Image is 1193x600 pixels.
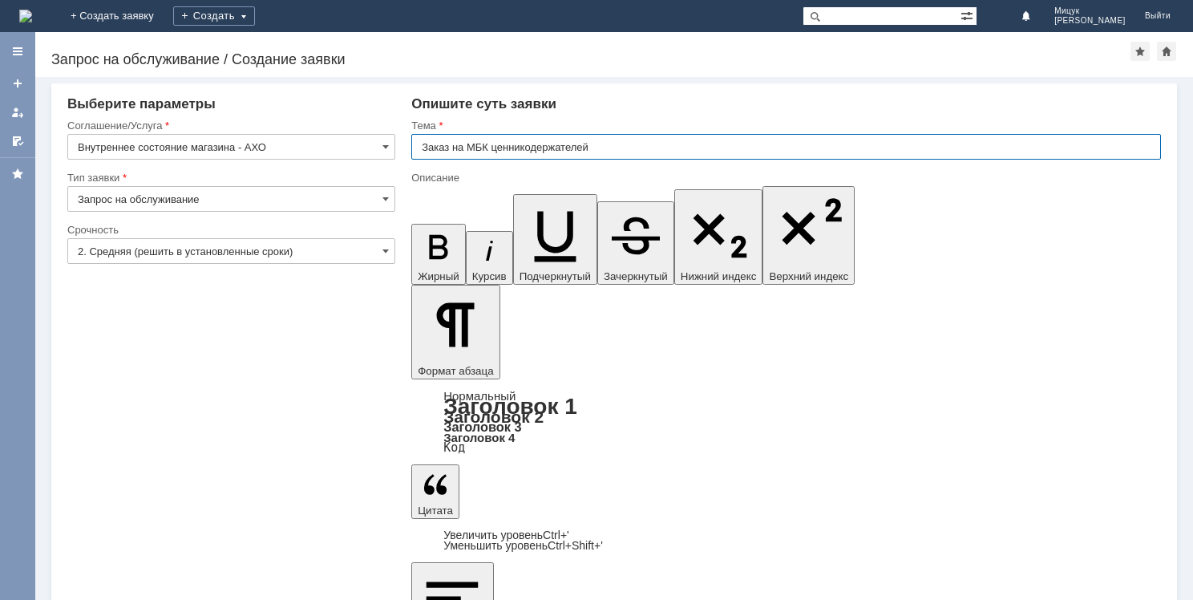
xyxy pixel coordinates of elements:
span: Опишите суть заявки [411,96,556,111]
button: Цитата [411,464,459,519]
a: Мои согласования [5,128,30,154]
a: Increase [443,529,569,541]
a: Заголовок 4 [443,431,515,444]
div: Тип заявки [67,172,392,183]
div: Соглашение/Услуга [67,120,392,131]
div: Добавить в избранное [1130,42,1150,61]
div: Запрос на обслуживание / Создание заявки [51,51,1130,67]
a: Мои заявки [5,99,30,125]
span: Жирный [418,270,459,282]
div: Создать [173,6,255,26]
a: Код [443,440,465,455]
button: Подчеркнутый [513,194,597,285]
div: Формат абзаца [411,391,1161,453]
span: Верхний индекс [769,270,848,282]
a: Создать заявку [5,71,30,96]
span: Выберите параметры [67,96,216,111]
span: Курсив [472,270,507,282]
span: Зачеркнутый [604,270,668,282]
div: Сделать домашней страницей [1157,42,1176,61]
button: Верхний индекс [762,186,855,285]
span: Подчеркнутый [520,270,591,282]
div: Описание [411,172,1158,183]
a: Перейти на домашнюю страницу [19,10,32,22]
button: Формат абзаца [411,285,499,379]
div: Срочность [67,225,392,235]
a: Нормальный [443,389,516,403]
button: Нижний индекс [674,189,763,285]
button: Зачеркнутый [597,201,674,285]
a: Decrease [443,539,603,552]
span: [PERSON_NAME] [1054,16,1126,26]
button: Курсив [466,231,513,285]
a: Заголовок 3 [443,420,521,434]
button: Жирный [411,224,466,285]
div: Тема [411,120,1158,131]
a: Заголовок 2 [443,407,544,426]
img: logo [19,10,32,22]
span: Мицук [1054,6,1126,16]
span: Ctrl+Shift+' [548,539,603,552]
a: Заголовок 1 [443,394,577,419]
span: Нижний индекс [681,270,757,282]
span: Ctrl+' [543,529,569,541]
div: Цитата [411,530,1161,551]
span: Расширенный поиск [960,7,977,22]
span: Формат абзаца [418,365,493,377]
span: Цитата [418,505,453,517]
